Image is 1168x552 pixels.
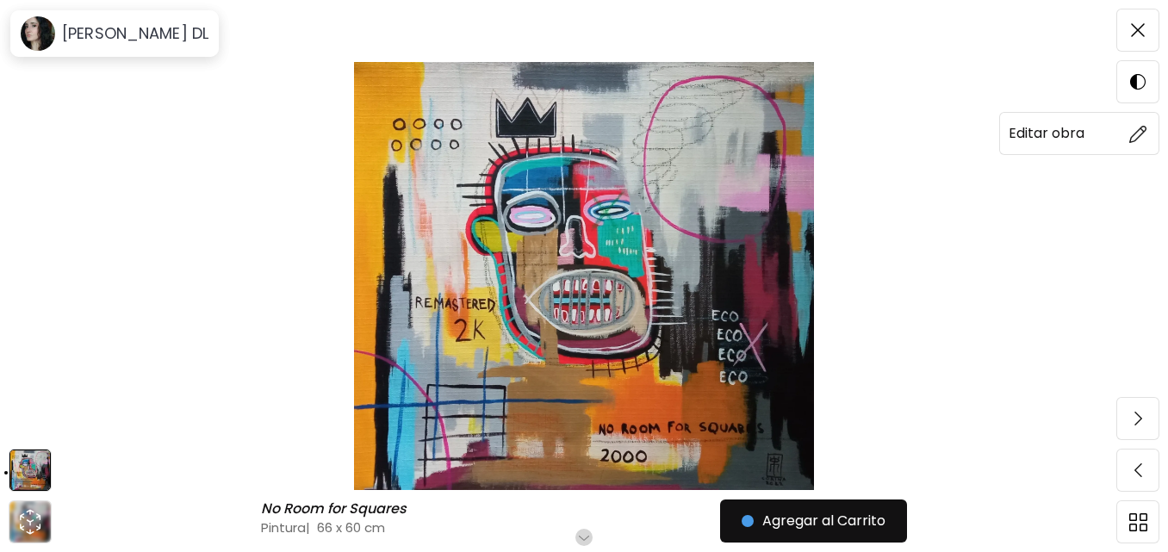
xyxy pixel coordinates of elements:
[720,499,907,543] button: Agregar al Carrito
[261,518,762,536] h4: Pintura | 66 x 60 cm
[742,511,885,531] span: Agregar al Carrito
[16,508,44,536] div: animation
[1009,122,1084,145] h6: Editar obra
[261,500,411,518] h6: No Room for Squares
[62,23,208,44] h6: [PERSON_NAME] DL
